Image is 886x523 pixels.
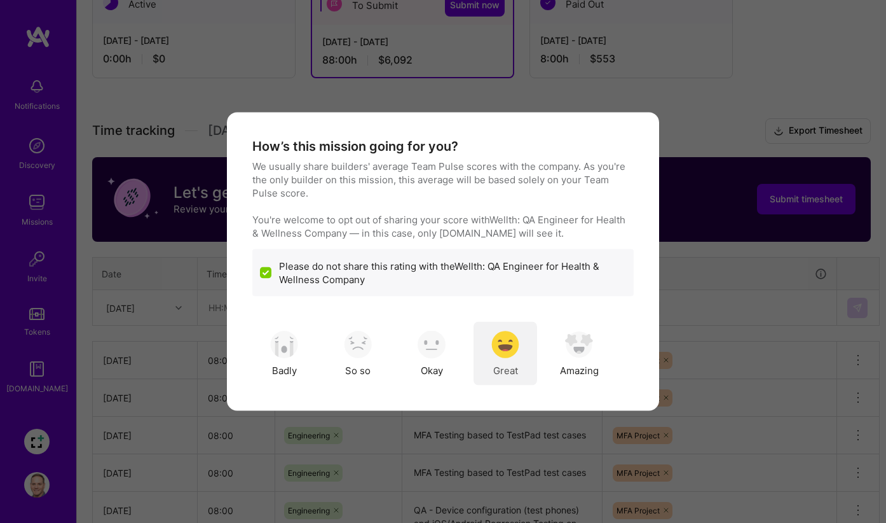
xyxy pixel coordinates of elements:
[560,363,599,377] span: Amazing
[491,330,519,358] img: soso
[270,330,298,358] img: soso
[344,330,372,358] img: soso
[227,113,659,411] div: modal
[252,138,458,155] h4: How’s this mission going for you?
[493,363,518,377] span: Great
[272,363,297,377] span: Badly
[421,363,443,377] span: Okay
[345,363,371,377] span: So so
[565,330,593,358] img: soso
[279,260,626,286] label: Please do not share this rating with the Wellth: QA Engineer for Health & Wellness Company
[252,160,634,240] p: We usually share builders' average Team Pulse scores with the company. As you're the only builder...
[418,330,446,358] img: soso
